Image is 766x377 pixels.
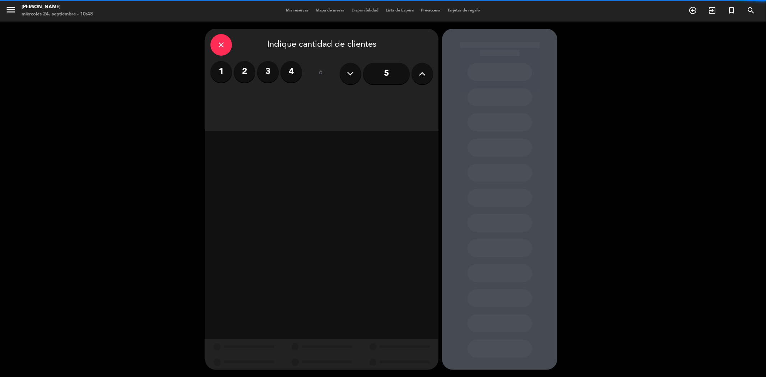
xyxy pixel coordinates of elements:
div: [PERSON_NAME] [22,4,93,11]
label: 2 [234,61,255,83]
div: Indique cantidad de clientes [210,34,433,56]
i: close [217,41,226,49]
label: 1 [210,61,232,83]
label: 3 [257,61,279,83]
span: Mis reservas [282,9,312,13]
span: Pre-acceso [417,9,444,13]
div: ó [309,61,333,86]
span: Lista de Espera [382,9,417,13]
span: Tarjetas de regalo [444,9,484,13]
div: miércoles 24. septiembre - 10:48 [22,11,93,18]
i: search [747,6,755,15]
i: add_circle_outline [688,6,697,15]
i: exit_to_app [708,6,716,15]
span: Mapa de mesas [312,9,348,13]
label: 4 [280,61,302,83]
button: menu [5,4,16,18]
i: menu [5,4,16,15]
span: Disponibilidad [348,9,382,13]
i: turned_in_not [727,6,736,15]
